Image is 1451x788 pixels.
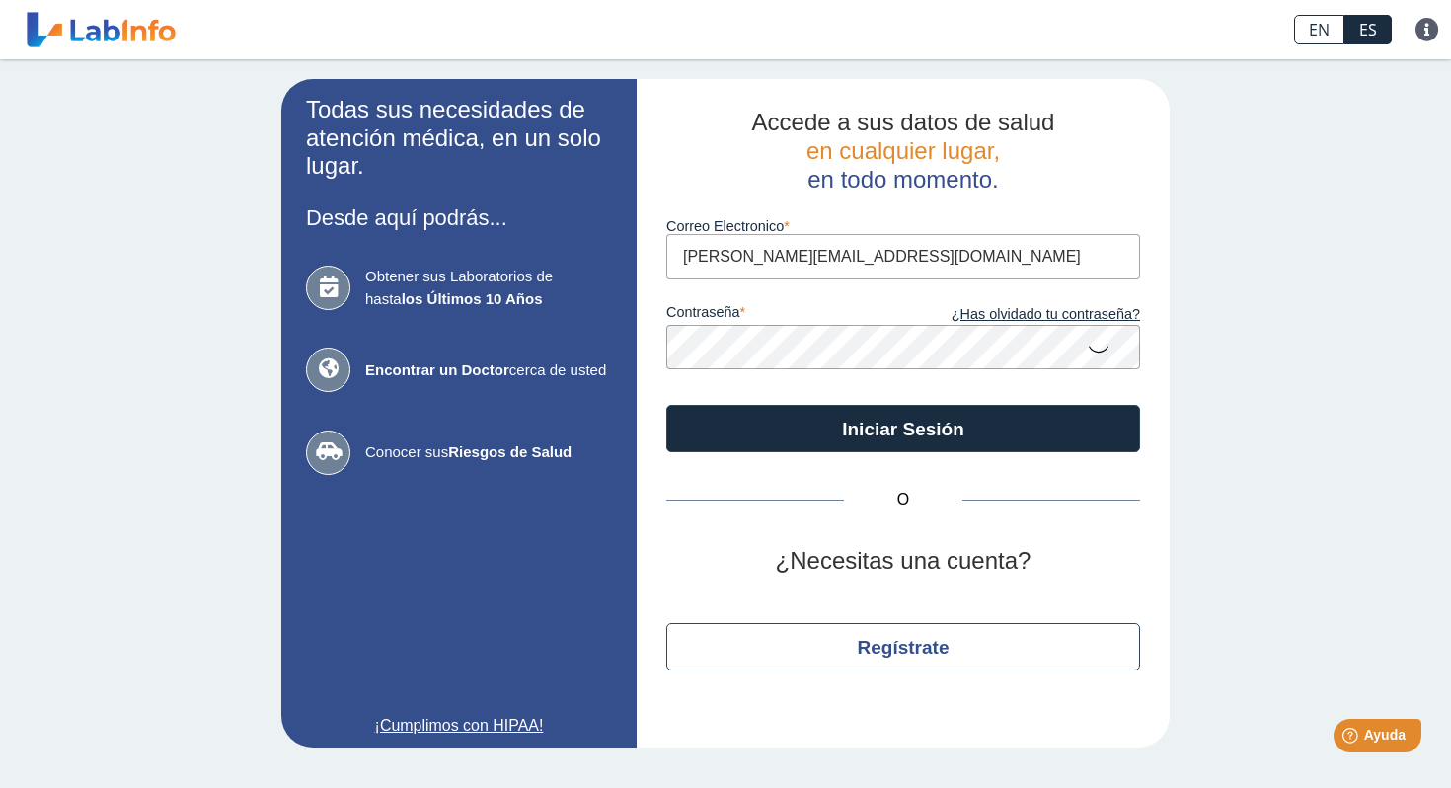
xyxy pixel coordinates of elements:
[306,96,612,181] h2: Todas sus necesidades de atención médica, en un solo lugar.
[666,304,903,326] label: contraseña
[402,290,543,307] b: los Últimos 10 Años
[306,205,612,230] h3: Desde aquí podrás...
[903,304,1140,326] a: ¿Has olvidado tu contraseña?
[807,166,998,193] span: en todo momento.
[1344,15,1392,44] a: ES
[752,109,1055,135] span: Accede a sus datos de salud
[365,441,612,464] span: Conocer sus
[365,361,509,378] b: Encontrar un Doctor
[666,547,1140,576] h2: ¿Necesitas una cuenta?
[844,488,962,512] span: O
[1294,15,1344,44] a: EN
[666,405,1140,452] button: Iniciar Sesión
[365,266,612,310] span: Obtener sus Laboratorios de hasta
[306,714,612,738] a: ¡Cumplimos con HIPAA!
[1275,711,1429,766] iframe: Help widget launcher
[806,137,1000,164] span: en cualquier lugar,
[666,218,1140,234] label: Correo Electronico
[666,623,1140,670] button: Regístrate
[365,359,612,382] span: cerca de usted
[448,443,572,460] b: Riesgos de Salud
